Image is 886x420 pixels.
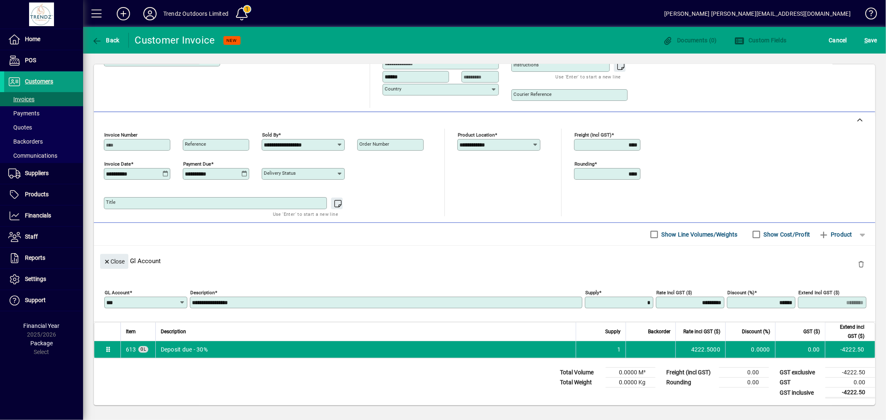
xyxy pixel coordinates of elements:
[385,86,401,92] mat-label: Country
[90,33,122,48] button: Back
[227,38,237,43] span: NEW
[8,124,32,131] span: Quotes
[605,327,621,336] span: Supply
[661,33,719,48] button: Documents (0)
[4,29,83,50] a: Home
[775,341,825,358] td: 0.00
[185,141,206,147] mat-label: Reference
[656,290,692,295] mat-label: Rate incl GST ($)
[100,254,128,269] button: Close
[513,91,552,97] mat-label: Courier Reference
[776,378,825,388] td: GST
[819,228,852,241] span: Product
[827,33,849,48] button: Cancel
[859,2,876,29] a: Knowledge Base
[776,388,825,398] td: GST inclusive
[106,199,115,205] mat-label: Title
[851,254,871,274] button: Delete
[163,7,228,20] div: Trendz Outdoors Limited
[4,269,83,290] a: Settings
[183,161,211,167] mat-label: Payment due
[683,327,720,336] span: Rate incl GST ($)
[660,230,738,239] label: Show Line Volumes/Weights
[24,322,60,329] span: Financial Year
[25,36,40,42] span: Home
[776,368,825,378] td: GST exclusive
[94,246,875,276] div: Gl Account
[104,132,137,138] mat-label: Invoice number
[606,368,655,378] td: 0.0000 M³
[161,327,186,336] span: Description
[359,141,389,147] mat-label: Order number
[798,290,839,295] mat-label: Extend incl GST ($)
[864,34,877,47] span: ave
[135,34,215,47] div: Customer Invoice
[825,368,875,378] td: -4222.50
[25,212,51,219] span: Financials
[829,34,847,47] span: Cancel
[8,138,43,145] span: Backorders
[25,276,46,282] span: Settings
[556,368,606,378] td: Total Volume
[110,6,137,21] button: Add
[662,368,719,378] td: Freight (incl GST)
[663,37,717,44] span: Documents (0)
[574,132,611,138] mat-label: Freight (incl GST)
[803,327,820,336] span: GST ($)
[264,170,296,176] mat-label: Delivery status
[4,205,83,226] a: Financials
[30,340,53,347] span: Package
[617,345,621,354] span: 1
[732,33,789,48] button: Custom Fields
[458,132,495,138] mat-label: Product location
[862,33,879,48] button: Save
[725,341,775,358] td: 0.0000
[25,233,38,240] span: Staff
[140,347,146,352] span: GL
[25,78,53,85] span: Customers
[825,378,875,388] td: 0.00
[4,106,83,120] a: Payments
[585,290,599,295] mat-label: Supply
[4,134,83,149] a: Backorders
[762,230,810,239] label: Show Cost/Profit
[4,227,83,247] a: Staff
[851,260,871,268] app-page-header-button: Delete
[4,163,83,184] a: Suppliers
[262,132,278,138] mat-label: Sold by
[556,378,606,388] td: Total Weight
[4,290,83,311] a: Support
[105,290,130,295] mat-label: GL Account
[83,33,129,48] app-page-header-button: Back
[4,248,83,269] a: Reports
[103,255,125,269] span: Close
[734,37,787,44] span: Custom Fields
[830,322,864,341] span: Extend incl GST ($)
[719,378,769,388] td: 0.00
[8,110,39,117] span: Payments
[8,152,57,159] span: Communications
[126,327,136,336] span: Item
[825,341,875,358] td: -4222.50
[25,297,46,303] span: Support
[273,209,338,219] mat-hint: Use 'Enter' to start a new line
[25,57,36,63] span: POS
[98,257,130,265] app-page-header-button: Close
[25,254,45,261] span: Reports
[190,290,215,295] mat-label: Description
[556,72,621,81] mat-hint: Use 'Enter' to start a new line
[681,345,720,354] div: 4222.5000
[606,378,655,388] td: 0.0000 Kg
[727,290,754,295] mat-label: Discount (%)
[648,327,670,336] span: Backorder
[25,170,49,176] span: Suppliers
[4,120,83,134] a: Quotes
[137,6,163,21] button: Profile
[25,191,49,198] span: Products
[92,37,120,44] span: Back
[574,161,594,167] mat-label: Rounding
[742,327,770,336] span: Discount (%)
[126,345,136,354] span: Deposit Paid
[719,368,769,378] td: 0.00
[864,37,868,44] span: S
